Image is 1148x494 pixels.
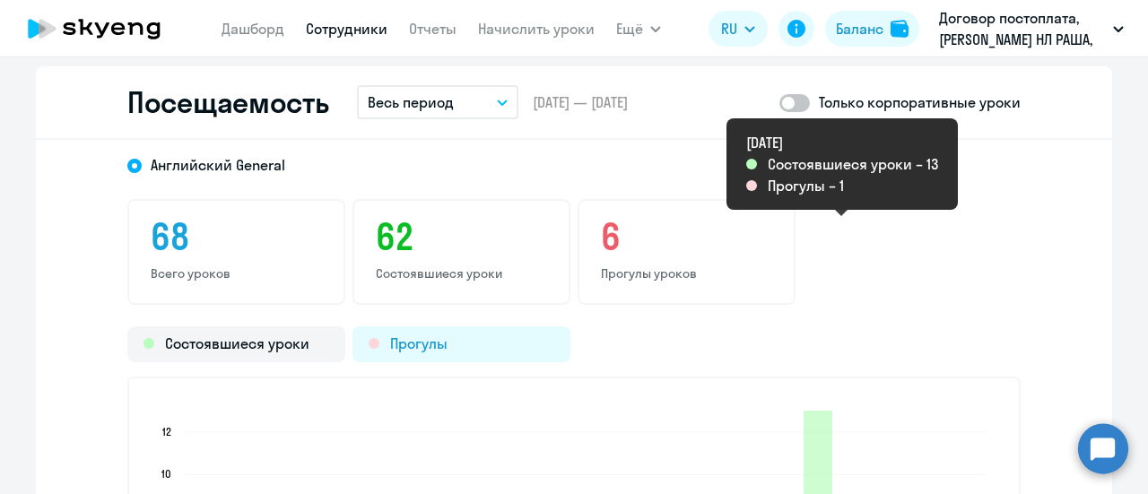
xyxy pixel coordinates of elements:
button: Договор постоплата, [PERSON_NAME] НЛ РАША, ООО [930,7,1133,50]
a: Дашборд [222,20,284,38]
p: Всего уроков [151,265,322,282]
button: Балансbalance [825,11,919,47]
h3: 62 [376,215,547,258]
h3: 68 [151,215,322,258]
div: Прогулы [352,326,570,362]
a: Начислить уроки [478,20,595,38]
h3: 6 [601,215,772,258]
span: Английский General [151,155,285,175]
a: Сотрудники [306,20,387,38]
p: Состоявшиеся уроки [376,265,547,282]
div: Баланс [836,18,883,39]
text: 12 [162,425,171,438]
h2: Посещаемость [127,84,328,120]
div: Состоявшиеся уроки [127,326,345,362]
span: Ещё [616,18,643,39]
span: RU [721,18,737,39]
span: [DATE] — [DATE] [533,92,628,112]
button: Ещё [616,11,661,47]
button: Весь период [357,85,518,119]
p: Договор постоплата, [PERSON_NAME] НЛ РАША, ООО [939,7,1106,50]
p: Только корпоративные уроки [819,91,1021,113]
p: Прогулы уроков [601,265,772,282]
text: 10 [161,467,171,481]
p: Весь период [368,91,454,113]
img: balance [891,20,909,38]
button: RU [709,11,768,47]
a: Отчеты [409,20,457,38]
